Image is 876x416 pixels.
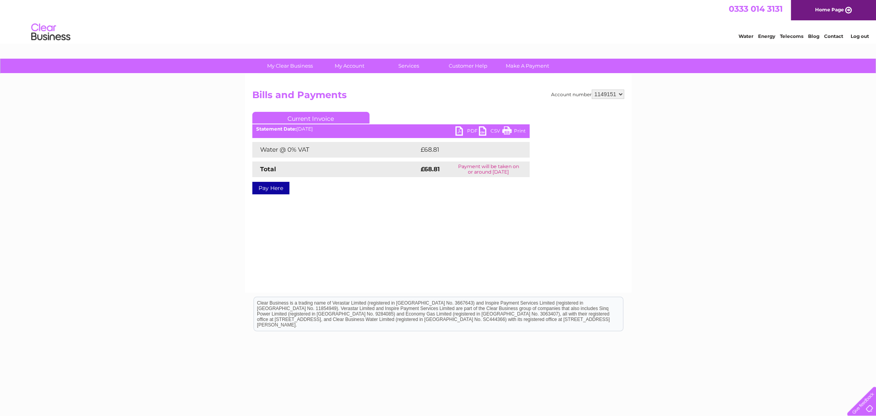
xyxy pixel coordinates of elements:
td: Water @ 0% VAT [252,142,419,158]
td: Payment will be taken on or around [DATE] [448,161,530,177]
a: My Clear Business [258,59,322,73]
a: PDF [455,126,479,138]
a: Print [502,126,526,138]
a: 0333 014 3131 [729,4,783,14]
a: Customer Help [436,59,500,73]
a: Pay Here [252,182,289,194]
div: Clear Business is a trading name of Verastar Limited (registered in [GEOGRAPHIC_DATA] No. 3667643... [254,4,623,38]
img: logo.png [31,20,71,44]
td: £68.81 [419,142,513,158]
strong: £68.81 [421,165,440,173]
a: My Account [317,59,382,73]
strong: Total [260,165,276,173]
h2: Bills and Payments [252,90,624,104]
a: Log out [850,33,869,39]
div: [DATE] [252,126,530,132]
a: CSV [479,126,502,138]
a: Services [376,59,441,73]
a: Water [739,33,753,39]
a: Current Invoice [252,112,369,124]
a: Energy [758,33,775,39]
a: Make A Payment [495,59,560,73]
a: Blog [808,33,819,39]
div: Account number [551,90,624,99]
a: Contact [824,33,843,39]
a: Telecoms [780,33,803,39]
b: Statement Date: [256,126,296,132]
